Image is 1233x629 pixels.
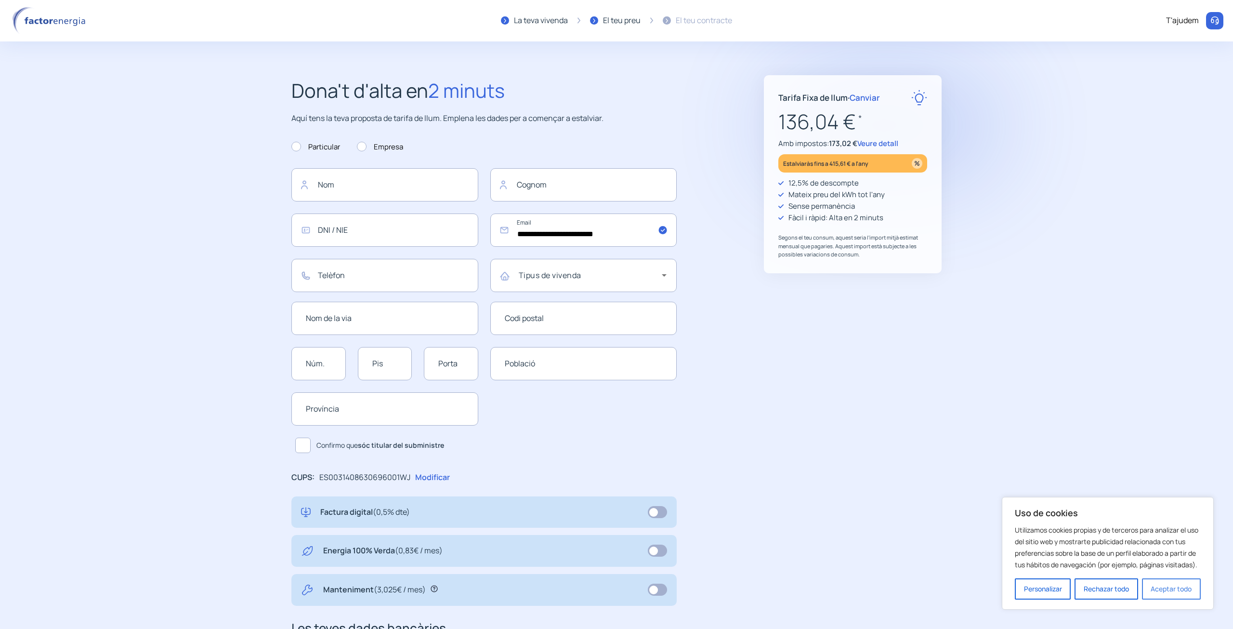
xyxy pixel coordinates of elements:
[1142,578,1201,600] button: Aceptar todo
[603,14,641,27] div: El teu preu
[320,506,410,519] p: Factura digital
[291,112,677,125] p: Aquí tens la teva proposta de tarifa de llum. Emplena les dades per a començar a estalviar.
[1075,578,1138,600] button: Rechazar todo
[1002,497,1214,610] div: Uso de cookies
[415,471,450,484] p: Modificar
[783,158,868,169] p: Estalviaràs fins a 415,61 € a l'any
[374,584,426,595] span: (3,025€ / mes)
[514,14,568,27] div: La teva vivenda
[301,584,314,596] img: tool.svg
[778,106,927,138] p: 136,04 €
[778,91,880,104] p: Tarifa Fixa de llum ·
[358,441,444,450] b: sóc titular del subministre
[291,75,677,106] h2: Dona't d'alta en
[788,189,885,201] p: Mateix preu del kWh tot l'any
[428,77,505,104] span: 2 minuts
[1166,14,1199,27] div: T'ajudem
[912,158,922,169] img: percentage_icon.svg
[911,90,927,106] img: rate-E.svg
[778,233,927,259] p: Segons el teu consum, aquest seria l'import mitjà estimat mensual que pagaries. Aquest import est...
[323,584,426,596] p: Manteniment
[788,212,883,224] p: Fàcil i ràpid: Alta en 2 minuts
[519,270,581,281] mat-label: Tipus de vivenda
[850,92,880,103] span: Canviar
[857,138,898,148] span: Veure detall
[357,141,403,153] label: Empresa
[319,471,410,484] p: ES0031408630696001WJ
[395,545,443,556] span: (0,83€ / mes)
[323,545,443,557] p: Energia 100% Verda
[1015,578,1071,600] button: Personalizar
[291,141,340,153] label: Particular
[316,440,444,451] span: Confirmo que
[829,138,857,148] span: 173,02 €
[291,471,315,484] p: CUPS:
[301,545,314,557] img: energy-green.svg
[1015,507,1201,519] p: Uso de cookies
[373,507,410,517] span: (0,5% dte)
[1015,524,1201,571] p: Utilizamos cookies propias y de terceros para analizar el uso del sitio web y mostrarte publicida...
[788,201,855,212] p: Sense permanència
[10,7,92,35] img: logo factor
[788,177,859,189] p: 12,5% de descompte
[676,14,732,27] div: El teu contracte
[301,506,311,519] img: digital-invoice.svg
[1210,16,1220,26] img: llamar
[778,138,927,149] p: Amb impostos:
